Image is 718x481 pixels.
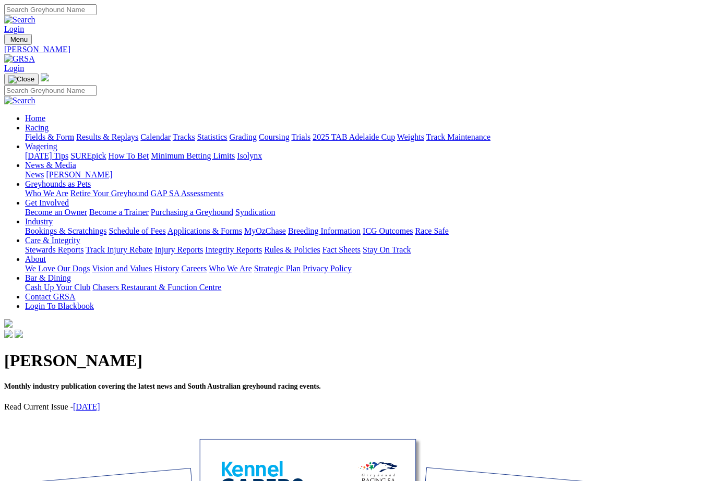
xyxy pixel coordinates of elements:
div: Get Involved [25,208,714,217]
div: News & Media [25,170,714,179]
a: Fact Sheets [322,245,361,254]
a: Fields & Form [25,133,74,141]
a: Applications & Forms [167,226,242,235]
a: Bookings & Scratchings [25,226,106,235]
a: Login [4,25,24,33]
img: Search [4,15,35,25]
a: History [154,264,179,273]
input: Search [4,85,97,96]
a: Isolynx [237,151,262,160]
span: Monthly industry publication covering the latest news and South Australian greyhound racing events. [4,382,321,390]
a: Grading [230,133,257,141]
a: Retire Your Greyhound [70,189,149,198]
a: News [25,170,44,179]
img: facebook.svg [4,330,13,338]
a: Syndication [235,208,275,217]
a: Who We Are [209,264,252,273]
a: ICG Outcomes [363,226,413,235]
a: Privacy Policy [303,264,352,273]
img: twitter.svg [15,330,23,338]
img: logo-grsa-white.png [41,73,49,81]
h1: [PERSON_NAME] [4,351,714,370]
div: Greyhounds as Pets [25,189,714,198]
div: Care & Integrity [25,245,714,255]
a: Get Involved [25,198,69,207]
button: Toggle navigation [4,34,32,45]
a: Race Safe [415,226,448,235]
a: Breeding Information [288,226,361,235]
a: Trials [291,133,310,141]
span: Menu [10,35,28,43]
a: Track Injury Rebate [86,245,152,254]
a: About [25,255,46,263]
a: Contact GRSA [25,292,75,301]
a: Home [25,114,45,123]
a: Industry [25,217,53,226]
a: [DATE] Tips [25,151,68,160]
a: [PERSON_NAME] [4,45,714,54]
a: Become an Owner [25,208,87,217]
div: Industry [25,226,714,236]
a: Purchasing a Greyhound [151,208,233,217]
a: Strategic Plan [254,264,301,273]
div: About [25,264,714,273]
a: Vision and Values [92,264,152,273]
a: Login [4,64,24,73]
a: Login To Blackbook [25,302,94,310]
a: We Love Our Dogs [25,264,90,273]
div: Racing [25,133,714,142]
a: How To Bet [109,151,149,160]
a: Injury Reports [154,245,203,254]
a: Greyhounds as Pets [25,179,91,188]
a: Results & Replays [76,133,138,141]
a: Minimum Betting Limits [151,151,235,160]
button: Toggle navigation [4,74,39,85]
a: SUREpick [70,151,106,160]
a: Who We Are [25,189,68,198]
a: Track Maintenance [426,133,490,141]
a: [DATE] [73,402,100,411]
a: Stewards Reports [25,245,83,254]
a: Wagering [25,142,57,151]
a: Rules & Policies [264,245,320,254]
a: Tracks [173,133,195,141]
p: Read Current Issue - [4,402,714,412]
a: Integrity Reports [205,245,262,254]
a: Calendar [140,133,171,141]
img: logo-grsa-white.png [4,319,13,328]
img: Search [4,96,35,105]
a: Cash Up Your Club [25,283,90,292]
a: 2025 TAB Adelaide Cup [313,133,395,141]
a: GAP SA Assessments [151,189,224,198]
a: Stay On Track [363,245,411,254]
a: Statistics [197,133,228,141]
a: Care & Integrity [25,236,80,245]
a: MyOzChase [244,226,286,235]
a: Weights [397,133,424,141]
a: Become a Trainer [89,208,149,217]
img: Close [8,75,34,83]
a: Racing [25,123,49,132]
a: [PERSON_NAME] [46,170,112,179]
img: GRSA [4,54,35,64]
input: Search [4,4,97,15]
a: Coursing [259,133,290,141]
a: Chasers Restaurant & Function Centre [92,283,221,292]
a: Careers [181,264,207,273]
a: Bar & Dining [25,273,71,282]
div: Bar & Dining [25,283,714,292]
a: Schedule of Fees [109,226,165,235]
a: News & Media [25,161,76,170]
div: Wagering [25,151,714,161]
